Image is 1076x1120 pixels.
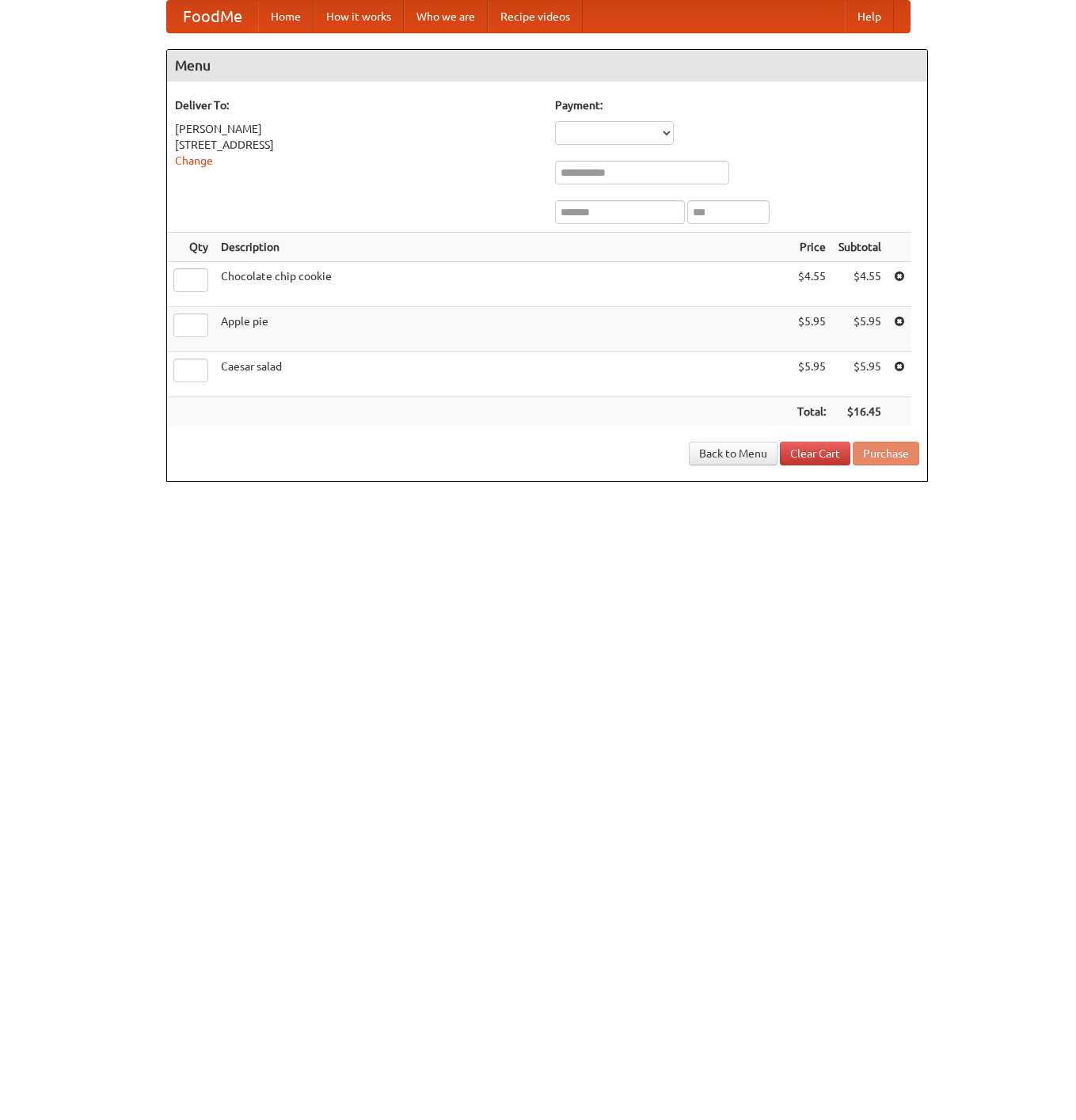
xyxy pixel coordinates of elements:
[791,307,832,352] td: $5.95
[215,262,791,307] td: Chocolate chip cookie
[215,352,791,397] td: Caesar salad
[832,262,888,307] td: $4.55
[175,137,539,153] div: [STREET_ADDRESS]
[791,397,832,427] th: Total:
[791,233,832,262] th: Price
[780,442,850,465] a: Clear Cart
[258,1,314,32] a: Home
[845,1,894,32] a: Help
[791,262,832,307] td: $4.55
[853,442,919,465] button: Purchase
[488,1,583,32] a: Recipe videos
[832,352,888,397] td: $5.95
[555,97,919,113] h5: Payment:
[404,1,488,32] a: Who we are
[832,233,888,262] th: Subtotal
[215,307,791,352] td: Apple pie
[689,442,778,465] a: Back to Menu
[167,1,258,32] a: FoodMe
[832,397,888,427] th: $16.45
[175,154,213,167] a: Change
[167,50,927,82] h4: Menu
[175,97,539,113] h5: Deliver To:
[832,307,888,352] td: $5.95
[215,233,791,262] th: Description
[167,233,215,262] th: Qty
[175,121,539,137] div: [PERSON_NAME]
[791,352,832,397] td: $5.95
[314,1,404,32] a: How it works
